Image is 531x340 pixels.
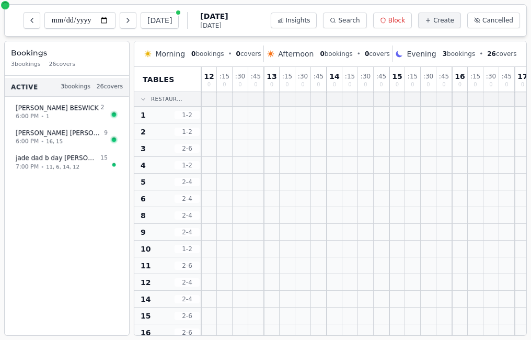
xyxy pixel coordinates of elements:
[141,160,146,171] span: 4
[200,21,228,30] span: [DATE]
[317,82,320,87] span: 0
[46,138,63,145] span: 16, 15
[46,163,79,171] span: 11, 6, 14, 12
[361,73,371,80] span: : 30
[141,244,151,254] span: 10
[479,50,483,58] span: •
[175,278,200,287] span: 2 - 4
[151,95,182,103] span: Restaur...
[175,144,200,153] span: 2 - 6
[285,82,288,87] span: 0
[408,73,418,80] span: : 15
[298,73,308,80] span: : 30
[271,13,317,28] button: Insights
[175,178,200,186] span: 2 - 4
[320,50,352,58] span: bookings
[379,82,383,87] span: 0
[141,194,146,204] span: 6
[443,50,447,58] span: 3
[364,82,367,87] span: 0
[175,161,200,169] span: 1 - 2
[16,162,39,171] span: 7:00 PM
[338,16,360,25] span: Search
[11,83,38,91] span: Active
[238,82,241,87] span: 0
[41,138,44,145] span: •
[191,50,195,58] span: 0
[175,228,200,236] span: 2 - 4
[175,312,200,320] span: 2 - 6
[323,13,366,28] button: Search
[11,48,123,58] h3: Bookings
[407,49,436,59] span: Evening
[41,112,44,120] span: •
[301,82,304,87] span: 0
[141,210,146,221] span: 8
[9,124,125,151] button: [PERSON_NAME] [PERSON_NAME]96:00 PM•16, 15
[16,129,102,137] span: [PERSON_NAME] [PERSON_NAME]
[143,74,175,85] span: Tables
[141,127,146,137] span: 2
[458,82,461,87] span: 0
[16,104,99,112] span: [PERSON_NAME] BESWICK
[24,12,40,29] button: Previous day
[388,16,405,25] span: Block
[141,227,146,237] span: 9
[175,262,200,270] span: 2 - 6
[433,16,454,25] span: Create
[487,50,496,58] span: 26
[204,73,214,80] span: 12
[46,112,49,120] span: 1
[487,50,516,58] span: covers
[373,13,412,28] button: Block
[49,60,75,69] span: 26 covers
[442,82,445,87] span: 0
[267,73,276,80] span: 13
[9,99,125,126] button: [PERSON_NAME] BESWICK26:00 PM•1
[141,327,151,338] span: 16
[423,73,433,80] span: : 30
[41,163,44,171] span: •
[270,82,273,87] span: 0
[175,111,200,119] span: 1 - 2
[16,154,98,162] span: jade dad b day [PERSON_NAME]
[97,83,123,92] span: 26 covers
[16,137,39,146] span: 6:00 PM
[141,277,151,288] span: 12
[16,112,39,121] span: 6:00 PM
[455,73,465,80] span: 16
[200,11,228,21] span: [DATE]
[141,260,151,271] span: 11
[517,73,527,80] span: 17
[286,16,310,25] span: Insights
[141,143,146,154] span: 3
[100,154,108,163] span: 15
[207,82,211,87] span: 0
[505,82,508,87] span: 0
[392,73,402,80] span: 15
[467,13,520,28] button: Cancelled
[333,82,336,87] span: 0
[11,60,41,69] span: 3 bookings
[175,128,200,136] span: 1 - 2
[365,50,390,58] span: covers
[439,73,449,80] span: : 45
[228,50,232,58] span: •
[489,82,492,87] span: 0
[141,12,179,29] button: [DATE]
[376,73,386,80] span: : 45
[470,73,480,80] span: : 15
[236,50,261,58] span: covers
[9,149,125,176] button: jade dad b day [PERSON_NAME] 157:00 PM•11, 6, 14, 12
[426,82,430,87] span: 0
[396,82,399,87] span: 0
[411,82,414,87] span: 0
[365,50,369,58] span: 0
[175,328,200,337] span: 2 - 6
[141,311,151,321] span: 15
[320,50,324,58] span: 0
[251,73,261,80] span: : 45
[175,245,200,253] span: 1 - 2
[236,50,240,58] span: 0
[482,16,513,25] span: Cancelled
